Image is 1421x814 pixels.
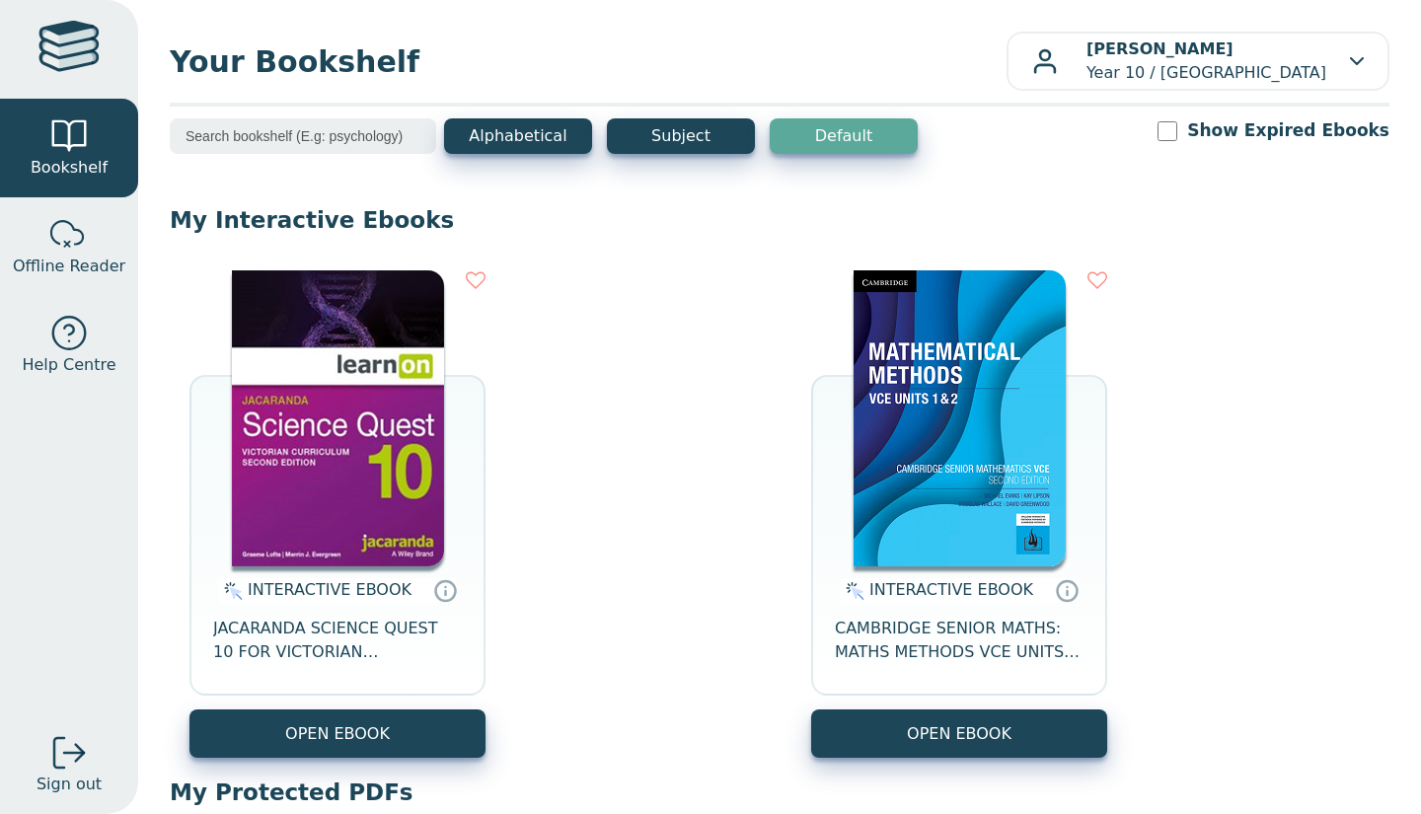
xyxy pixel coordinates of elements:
[854,270,1066,566] img: 0b3c2c99-4463-4df4-a628-40244046fa74.png
[607,118,755,154] button: Subject
[248,580,411,599] span: INTERACTIVE EBOOK
[232,270,444,566] img: b7253847-5288-ea11-a992-0272d098c78b.jpg
[433,578,457,602] a: Interactive eBooks are accessed online via the publisher’s portal. They contain interactive resou...
[1007,32,1389,91] button: [PERSON_NAME]Year 10 / [GEOGRAPHIC_DATA]
[811,709,1107,758] button: OPEN EBOOK
[170,118,436,154] input: Search bookshelf (E.g: psychology)
[22,353,115,377] span: Help Centre
[170,205,1389,235] p: My Interactive Ebooks
[31,156,108,180] span: Bookshelf
[170,777,1389,807] p: My Protected PDFs
[170,39,1007,84] span: Your Bookshelf
[835,617,1084,664] span: CAMBRIDGE SENIOR MATHS: MATHS METHODS VCE UNITS 1&2 EBOOK 2E
[37,773,102,796] span: Sign out
[1055,578,1079,602] a: Interactive eBooks are accessed online via the publisher’s portal. They contain interactive resou...
[1086,39,1234,58] b: [PERSON_NAME]
[189,709,486,758] button: OPEN EBOOK
[869,580,1033,599] span: INTERACTIVE EBOOK
[770,118,918,154] button: Default
[13,255,125,278] span: Offline Reader
[218,579,243,603] img: interactive.svg
[213,617,462,664] span: JACARANDA SCIENCE QUEST 10 FOR VICTORIAN CURRICULUM LEARNON 2E EBOOK
[1187,118,1389,143] label: Show Expired Ebooks
[840,579,864,603] img: interactive.svg
[1086,37,1326,85] p: Year 10 / [GEOGRAPHIC_DATA]
[444,118,592,154] button: Alphabetical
